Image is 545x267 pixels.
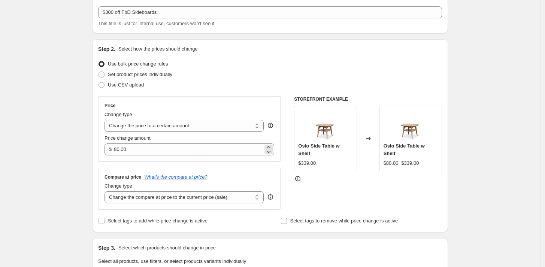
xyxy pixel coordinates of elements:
span: Select tags to add while price change is active [108,218,208,224]
span: Oslo Side Table w Shelf [298,143,339,156]
button: What's the compare at price? [144,174,208,180]
h2: Step 3. [98,244,115,252]
strike: $339.00 [401,160,419,167]
span: This title is just for internal use, customers won't see it [98,21,214,26]
h6: STOREFRONT EXAMPLE [294,96,442,102]
img: oslo-side-table-w-shelf-122606_80x.jpg [311,110,340,140]
span: Change type [105,112,132,117]
div: $339.00 [298,160,316,167]
input: 30% off holiday sale [98,6,442,18]
div: help [267,193,274,201]
p: Select which products should change in price [118,244,216,252]
span: Price change amount [105,135,151,141]
p: Select how the prices should change [118,45,198,53]
img: oslo-side-table-w-shelf-122606_80x.jpg [396,110,426,140]
h2: Step 2. [98,45,115,53]
span: Select all products, use filters, or select products variants individually [98,258,246,264]
span: $ [109,146,112,152]
span: Use bulk price change rules [108,61,168,67]
span: Change type [105,183,132,189]
div: help [267,122,274,129]
span: Oslo Side Table w Shelf [384,143,425,156]
h3: Compare at price [105,174,141,180]
span: Use CSV upload [108,82,144,88]
span: Select tags to remove while price change is active [290,218,398,224]
span: Set product prices individually [108,72,172,77]
h3: Price [105,103,115,109]
div: $80.00 [384,160,399,167]
input: 80.00 [114,143,263,155]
